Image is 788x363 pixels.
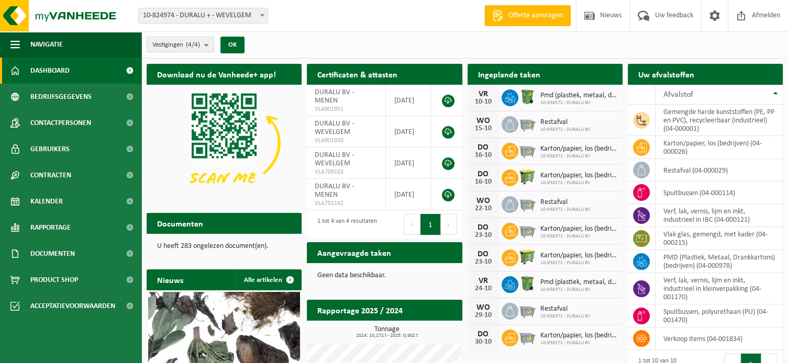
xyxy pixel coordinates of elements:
[236,269,301,290] a: Alle artikelen
[518,168,536,186] img: WB-0660-HPE-GN-50
[540,127,591,133] span: 10-938372 - DURALU BV
[540,260,617,266] span: 10-938372 - DURALU BV
[473,250,494,258] div: DO
[152,37,200,53] span: Vestigingen
[307,64,408,84] h2: Certificaten & attesten
[656,159,783,181] td: restafval (04-000029)
[147,269,194,290] h2: Nieuws
[473,143,494,152] div: DO
[473,170,494,178] div: DO
[315,105,378,114] span: VLA901951
[30,241,75,267] span: Documenten
[30,58,70,84] span: Dashboard
[420,214,441,235] button: 1
[30,110,91,136] span: Contactpersonen
[473,338,494,346] div: 30-10
[315,168,378,176] span: VLA709163
[540,225,617,233] span: Karton/papier, los (bedrijven)
[138,8,268,24] span: 10-824974 - DURALU + - WEVELGEM
[315,199,378,208] span: VLA701142
[147,85,302,201] img: Download de VHEPlus App
[540,118,591,127] span: Restafval
[473,258,494,266] div: 23-10
[312,326,462,338] h3: Tonnage
[656,204,783,227] td: verf, lak, vernis, lijm en inkt, industrieel in IBC (04-000121)
[317,272,451,279] p: Geen data beschikbaar.
[473,312,494,319] div: 29-10
[473,285,494,292] div: 24-10
[540,180,617,186] span: 10-938372 - DURALU BV
[384,320,461,341] a: Bekijk rapportage
[468,64,551,84] h2: Ingeplande taken
[540,313,591,320] span: 10-938372 - DURALU BV
[540,252,617,260] span: Karton/papier, los (bedrijven)
[30,267,78,293] span: Product Shop
[147,64,286,84] h2: Download nu de Vanheede+ app!
[307,242,402,263] h2: Aangevraagde taken
[30,188,63,214] span: Kalender
[656,273,783,304] td: verf, lak, vernis, lijm en inkt, industrieel in kleinverpakking (04-001170)
[484,5,571,26] a: Offerte aanvragen
[473,117,494,125] div: WO
[656,304,783,327] td: spuitbussen, polyurethaan (PU) (04-001470)
[518,275,536,292] img: WB-0370-HPE-GN-01
[473,197,494,205] div: WO
[386,148,431,179] td: [DATE]
[656,105,783,136] td: gemengde harde kunststoffen (PE, PP en PVC), recycleerbaar (industrieel) (04-000001)
[315,88,354,105] span: DURALU BV - MENEN
[312,213,377,236] div: 1 tot 4 van 4 resultaten
[540,287,617,293] span: 10-938372 - DURALU BV
[473,152,494,159] div: 16-10
[540,172,617,180] span: Karton/papier, los (bedrijven)
[312,333,462,338] span: 2024: 10,272 t - 2025: 0,602 t
[473,330,494,338] div: DO
[540,92,617,100] span: Pmd (plastiek, metaal, drankkartons) (bedrijven)
[518,141,536,159] img: WB-2500-GAL-GY-01
[628,64,705,84] h2: Uw afvalstoffen
[656,327,783,350] td: verkoop items (04-001834)
[540,145,617,153] span: Karton/papier, los (bedrijven)
[656,136,783,159] td: karton/papier, los (bedrijven) (04-000026)
[404,214,420,235] button: Previous
[473,178,494,186] div: 16-10
[518,221,536,239] img: WB-2500-GAL-GY-01
[473,223,494,232] div: DO
[30,214,71,241] span: Rapportage
[386,116,431,148] td: [DATE]
[30,136,70,162] span: Gebruikers
[540,340,617,346] span: 10-938372 - DURALU BV
[139,8,268,23] span: 10-824974 - DURALU + - WEVELGEM
[506,10,565,21] span: Offerte aanvragen
[386,179,431,210] td: [DATE]
[30,293,115,319] span: Acceptatievoorwaarden
[656,250,783,273] td: PMD (Plastiek, Metaal, Drankkartons) (bedrijven) (04-000978)
[540,198,591,207] span: Restafval
[441,214,457,235] button: Next
[147,213,214,233] h2: Documenten
[186,41,200,48] count: (4/4)
[315,183,354,199] span: DURALU BV - MENEN
[307,300,413,320] h2: Rapportage 2025 / 2024
[473,98,494,106] div: 10-10
[147,37,214,52] button: Vestigingen(4/4)
[540,278,617,287] span: Pmd (plastiek, metaal, drankkartons) (bedrijven)
[656,181,783,204] td: spuitbussen (04-000114)
[30,84,92,110] span: Bedrijfsgegevens
[473,303,494,312] div: WO
[386,85,431,116] td: [DATE]
[540,332,617,340] span: Karton/papier, los (bedrijven)
[518,301,536,319] img: WB-2500-GAL-GY-01
[315,137,378,145] span: VLA901950
[540,207,591,213] span: 10-938372 - DURALU BV
[518,195,536,212] img: WB-2500-GAL-GY-01
[540,233,617,240] span: 10-938372 - DURALU BV
[540,100,617,106] span: 10-938372 - DURALU BV
[540,305,591,313] span: Restafval
[540,153,617,160] span: 10-938372 - DURALU BV
[663,90,693,99] span: Afvalstof
[473,277,494,285] div: VR
[656,227,783,250] td: vlak glas, gemengd, met kader (04-000215)
[473,125,494,132] div: 15-10
[518,248,536,266] img: WB-0660-HPE-GN-50
[220,37,245,53] button: OK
